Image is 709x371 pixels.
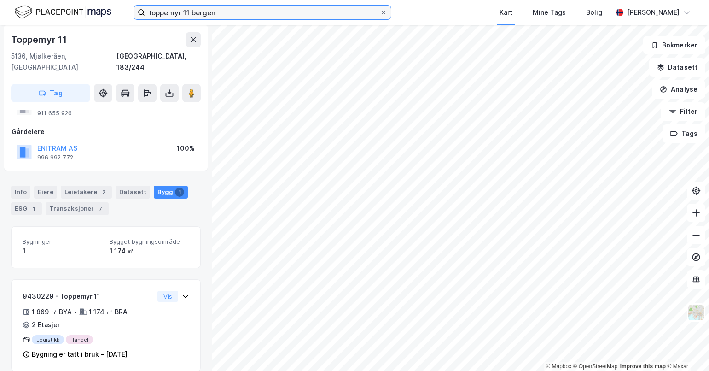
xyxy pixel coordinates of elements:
div: Info [11,186,30,199]
div: [PERSON_NAME] [627,7,680,18]
button: Bokmerker [643,36,705,54]
a: OpenStreetMap [573,363,618,370]
div: 7 [96,204,105,213]
div: Mine Tags [533,7,566,18]
div: • [74,308,77,316]
div: Toppemyr 11 [11,32,69,47]
div: Leietakere [61,186,112,199]
div: 5136, Mjølkeråen, [GEOGRAPHIC_DATA] [11,51,116,73]
span: Bygninger [23,238,102,246]
a: Mapbox [546,363,571,370]
img: Z [687,304,705,321]
div: 1 174 ㎡ [110,246,189,257]
button: Filter [661,102,705,121]
div: 1 869 ㎡ BYA [32,306,72,318]
div: Gårdeiere [12,126,200,137]
img: logo.f888ab2527a4732fd821a326f86c7f29.svg [15,4,111,20]
div: 2 Etasjer [32,319,60,330]
div: 1 174 ㎡ BRA [89,306,128,318]
a: Improve this map [620,363,666,370]
div: 1 [29,204,38,213]
div: Kontrollprogram for chat [663,327,709,371]
div: Eiere [34,186,57,199]
div: 100% [177,143,195,154]
button: Tags [663,124,705,143]
div: [GEOGRAPHIC_DATA], 183/244 [116,51,201,73]
button: Tag [11,84,90,102]
div: 1 [23,246,102,257]
div: 2 [99,188,108,197]
div: Transaksjoner [46,202,109,215]
div: 9430229 - Toppemyr 11 [23,291,154,302]
button: Datasett [649,58,705,77]
div: ESG [11,202,42,215]
div: Bygg [154,186,188,199]
iframe: Chat Widget [663,327,709,371]
input: Søk på adresse, matrikkel, gårdeiere, leietakere eller personer [145,6,380,19]
button: Vis [157,291,178,302]
div: Datasett [116,186,150,199]
span: Bygget bygningsområde [110,238,189,246]
div: Kart [500,7,512,18]
div: 1 [175,188,184,197]
button: Analyse [652,80,705,99]
div: 996 992 772 [37,154,73,161]
div: Bolig [586,7,602,18]
div: 911 655 926 [37,110,72,117]
div: Bygning er tatt i bruk - [DATE] [32,349,128,360]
